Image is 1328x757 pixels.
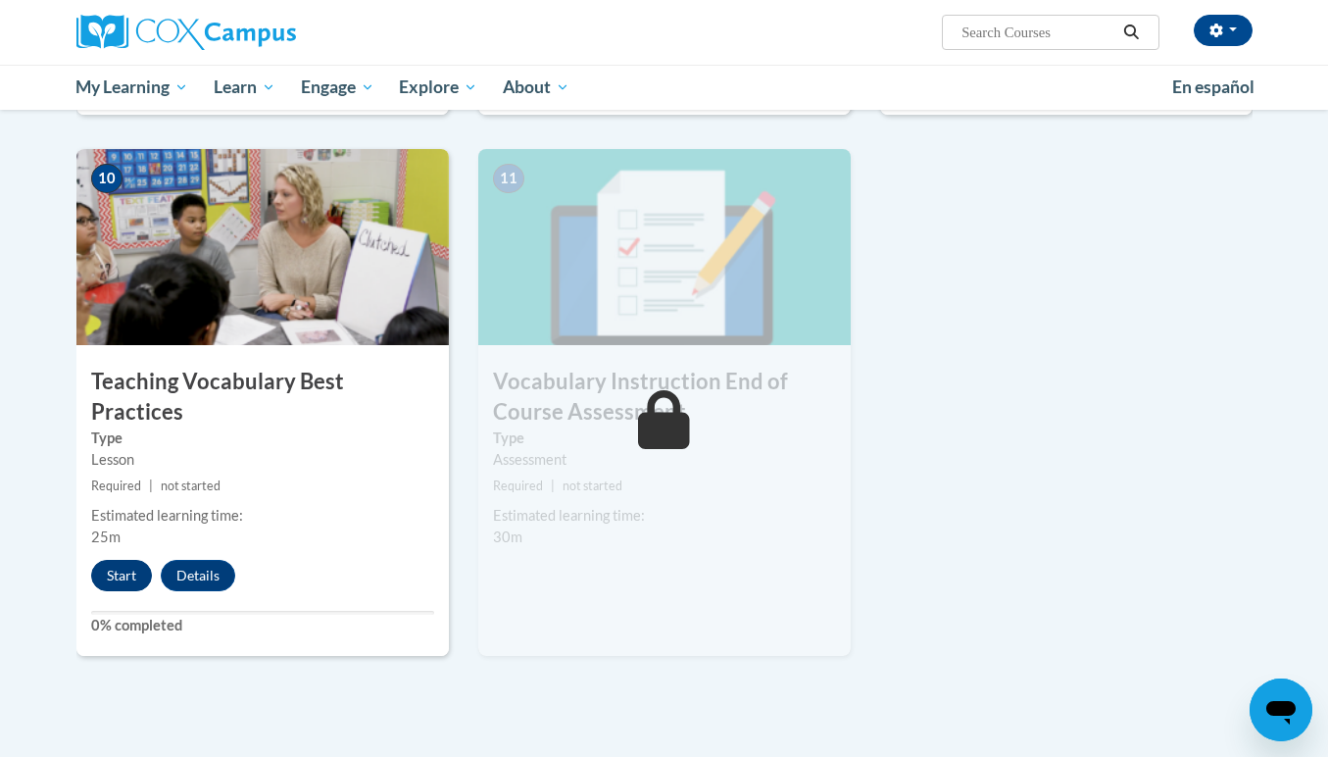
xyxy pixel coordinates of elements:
img: Course Image [76,149,449,345]
div: Main menu [47,65,1282,110]
a: Learn [201,65,288,110]
span: Required [493,479,543,493]
h3: Teaching Vocabulary Best Practices [76,367,449,428]
span: Explore [399,76,477,99]
span: 25m [91,529,121,545]
input: Search Courses [959,21,1116,44]
span: 11 [493,164,524,193]
button: Account Settings [1194,15,1253,46]
span: 30m [493,529,522,545]
label: 0% completed [91,615,434,636]
a: Engage [288,65,387,110]
div: Estimated learning time: [493,505,836,527]
a: Cox Campus [76,15,449,50]
a: En español [1159,67,1267,108]
img: Course Image [478,149,851,345]
span: Engage [301,76,374,99]
span: | [149,479,153,493]
button: Search [1116,21,1146,44]
iframe: Button to launch messaging window [1250,679,1312,741]
span: Required [91,479,141,493]
span: 10 [91,164,123,193]
img: Cox Campus [76,15,296,50]
a: About [490,65,582,110]
a: Explore [386,65,490,110]
span: Learn [214,76,275,99]
span: | [551,479,555,493]
span: About [503,76,569,99]
div: Estimated learning time: [91,505,434,527]
span: En español [1172,76,1254,97]
span: not started [563,479,622,493]
span: not started [161,479,221,493]
a: My Learning [64,65,202,110]
span: My Learning [75,76,188,99]
label: Type [91,428,434,449]
button: Details [161,560,235,591]
div: Lesson [91,449,434,471]
button: Start [91,560,152,591]
h3: Vocabulary Instruction End of Course Assessment [478,367,851,428]
div: Assessment [493,449,836,471]
label: Type [493,428,836,449]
